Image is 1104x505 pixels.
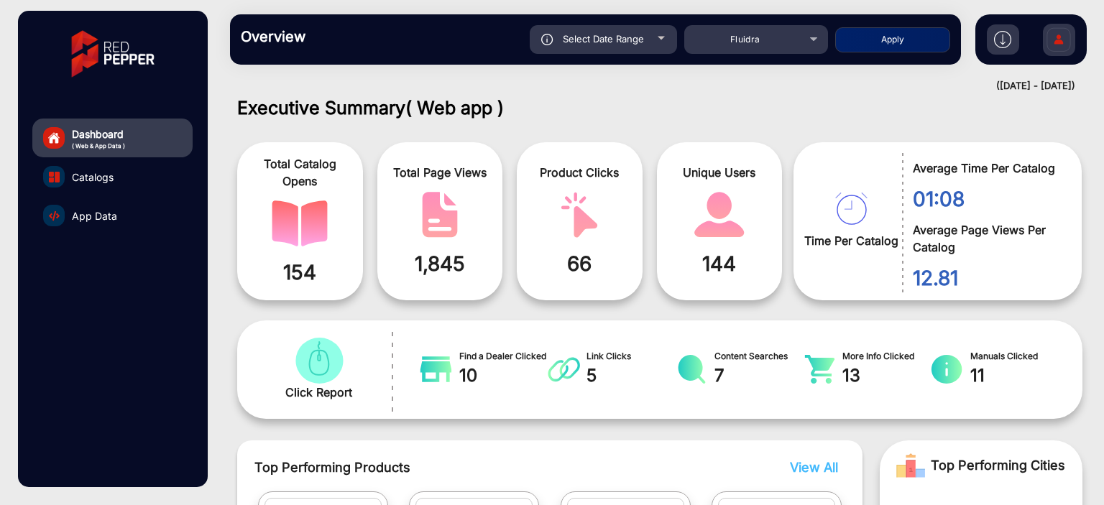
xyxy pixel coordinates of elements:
span: Product Clicks [528,164,632,181]
span: 154 [248,257,352,287]
span: Content Searches [714,350,804,363]
span: App Data [72,208,117,223]
span: 01:08 [913,184,1060,214]
a: Catalogs [32,157,193,196]
img: h2download.svg [994,31,1011,48]
span: Total Catalog Opens [248,155,352,190]
button: Apply [835,27,950,52]
img: catalog [548,355,580,384]
img: Rank image [896,451,925,480]
div: ([DATE] - [DATE]) [216,79,1075,93]
a: App Data [32,196,193,235]
span: More Info Clicked [842,350,931,363]
span: Dashboard [72,126,125,142]
img: catalog [272,200,328,246]
span: Link Clicks [586,350,676,363]
span: 144 [668,249,772,279]
span: Unique Users [668,164,772,181]
span: Average Time Per Catalog [913,159,1060,177]
img: catalog [412,192,468,238]
img: catalog [931,355,963,384]
img: catalog [691,192,747,238]
span: ( Web & App Data ) [72,142,125,150]
span: Select Date Range [563,33,644,45]
span: Click Report [285,384,352,401]
h1: Executive Summary [237,97,1082,119]
img: vmg-logo [61,18,165,90]
a: Dashboard( Web & App Data ) [32,119,193,157]
button: View All [786,458,834,477]
img: Sign%20Up.svg [1044,17,1074,67]
img: catalog [420,355,452,384]
img: catalog [291,338,347,384]
span: Catalogs [72,170,114,185]
span: 13 [842,363,931,389]
span: 66 [528,249,632,279]
span: Fluidra [730,34,760,45]
span: Total Page Views [388,164,492,181]
span: Manuals Clicked [970,350,1059,363]
span: 7 [714,363,804,389]
img: home [47,131,60,144]
span: 5 [586,363,676,389]
img: catalog [49,210,60,221]
span: View All [790,460,838,475]
img: catalog [49,172,60,182]
span: Average Page Views Per Catalog [913,221,1060,256]
span: Find a Dealer Clicked [459,350,548,363]
h3: Overview [241,28,442,45]
img: catalog [835,193,868,225]
span: 1,845 [388,249,492,279]
img: catalog [551,192,607,238]
img: icon [541,34,553,45]
img: catalog [676,355,708,384]
span: 11 [970,363,1059,389]
span: Top Performing Cities [931,451,1065,480]
img: catalog [804,355,836,384]
span: ( Web app ) [405,97,504,119]
span: 12.81 [913,263,1060,293]
span: 10 [459,363,548,389]
span: Top Performing Products [254,458,703,477]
